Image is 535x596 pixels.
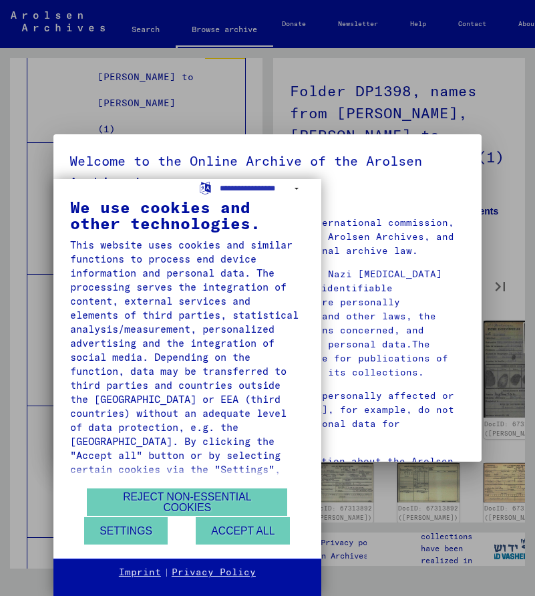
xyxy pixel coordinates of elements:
div: This website uses cookies and similar functions to process end device information and personal da... [70,238,305,547]
div: We use cookies and other technologies. [70,199,305,231]
a: Imprint [119,566,161,579]
button: Reject non-essential cookies [87,488,287,516]
button: Accept all [196,517,290,545]
a: Privacy Policy [172,566,256,579]
button: Settings [84,517,168,545]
